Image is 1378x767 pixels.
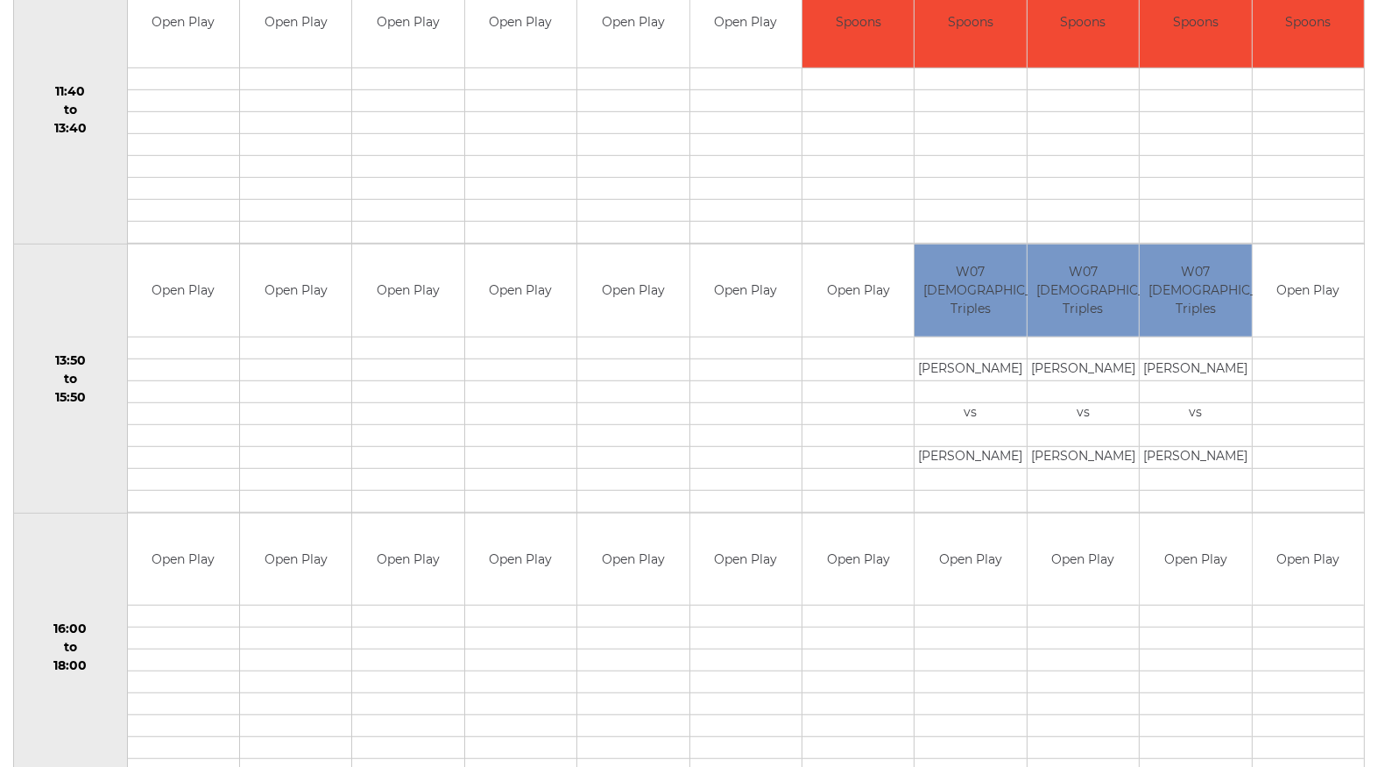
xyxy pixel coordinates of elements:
[802,245,914,337] td: Open Play
[1028,514,1139,606] td: Open Play
[465,245,576,337] td: Open Play
[1140,359,1251,380] td: [PERSON_NAME]
[915,446,1026,468] td: [PERSON_NAME]
[240,245,351,337] td: Open Play
[128,514,239,606] td: Open Play
[1140,446,1251,468] td: [PERSON_NAME]
[128,245,239,337] td: Open Play
[1253,245,1364,337] td: Open Play
[1140,245,1251,337] td: W07 [DEMOGRAPHIC_DATA] Triples
[465,514,576,606] td: Open Play
[915,402,1026,424] td: vs
[1253,514,1364,606] td: Open Play
[690,245,802,337] td: Open Play
[1028,402,1139,424] td: vs
[1028,359,1139,380] td: [PERSON_NAME]
[352,514,463,606] td: Open Play
[577,514,689,606] td: Open Play
[915,359,1026,380] td: [PERSON_NAME]
[352,245,463,337] td: Open Play
[802,514,914,606] td: Open Play
[1140,514,1251,606] td: Open Play
[577,245,689,337] td: Open Play
[915,245,1026,337] td: W07 [DEMOGRAPHIC_DATA] Triples
[1028,245,1139,337] td: W07 [DEMOGRAPHIC_DATA] Triples
[1140,402,1251,424] td: vs
[240,514,351,606] td: Open Play
[690,514,802,606] td: Open Play
[915,514,1026,606] td: Open Play
[14,245,128,514] td: 13:50 to 15:50
[1028,446,1139,468] td: [PERSON_NAME]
